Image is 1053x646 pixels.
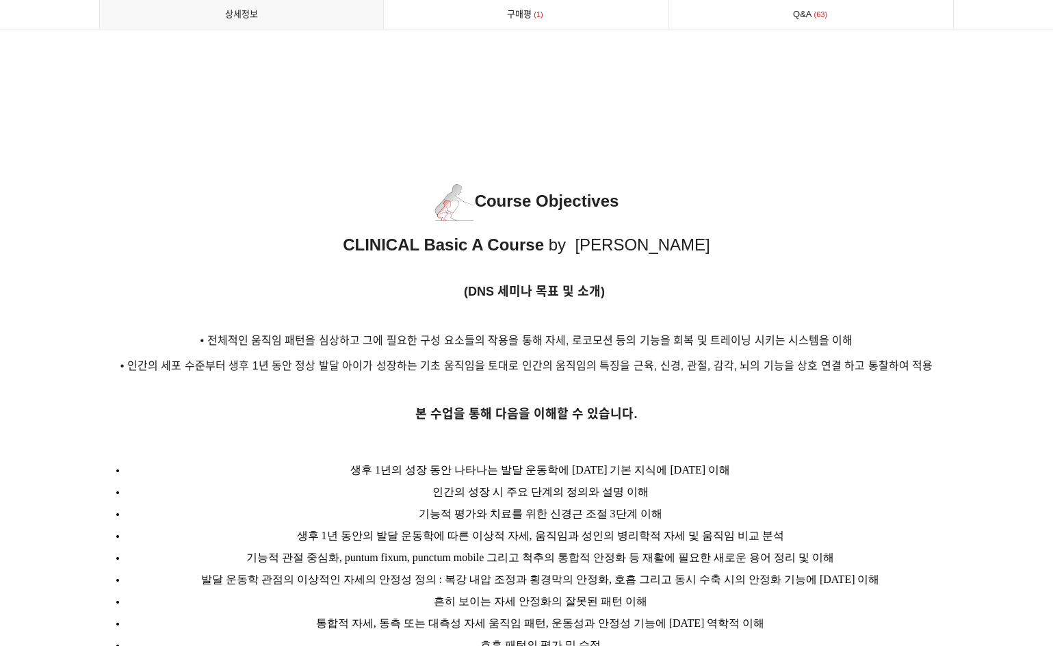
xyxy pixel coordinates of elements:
[201,573,880,585] span: 발달 운동학 관점의 이상적인 자세의 안정성 정의 : 복강 내압 조정과 횡경막의 안정화, 호흡 그리고 동시 수축 시의 안정화 기능에 [DATE] 이해
[434,183,475,221] img: 1597e3e65a0d2.png
[316,617,765,629] span: 통합적 자세, 동측 또는 대측성 자세 움직임 패턴, 운동성과 안정성 기능에 [DATE] 역학적 이해
[419,508,662,519] span: 기능적 평가와 치료를 위한 신경근 조절 3단계 이해
[434,192,619,210] span: Course Objectives
[200,335,853,346] span: • 전체적인 움직임 패턴을 심상하고 그에 필요한 구성 요소들의 작용을 통해 자세, 로코모션 등의 기능을 회복 및 트레이닝 시키는 시스템을 이해
[120,360,933,372] span: • 인간의 세포 수준부터 생후 1년 동안 정상 발달 아이가 성장하는 기초 움직임을 토대로 인간의 움직임의 특징을 근육, 신경, 관절, 감각, 뇌의 기능을 상호 연결 하고 통찰...
[415,407,637,421] span: 본 수업을 통해 다음을 이해할 수 있습니다.
[532,8,545,22] span: 1
[350,464,730,476] span: 생후 1년의 성장 동안 나타나는 발달 운동학에 [DATE] 기본 지식에 [DATE] 이해
[343,235,544,254] span: CLINICAL Basic A Course
[464,285,605,298] strong: (DNS 세미나 목표 및 소개)
[434,595,647,607] span: 흔히 보이는 자세 안정화의 잘못된 패턴 이해
[432,486,649,498] span: 인간의 성장 시 주요 단계의 정의와 설명 이해
[297,530,784,541] span: 생후 1년 동안의 발달 운동학에 따른 이상적 자세, 움직임과 성인의 병리학적 자세 및 움직임 비교 분석
[812,8,830,22] span: 63
[549,235,710,254] span: by [PERSON_NAME]
[246,552,835,563] span: 기능적 관절 중심화, puntum fixum, punctum mobile 그리고 척추의 통합적 안정화 등 재활에 필요한 새로운 용어 정리 및 이해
